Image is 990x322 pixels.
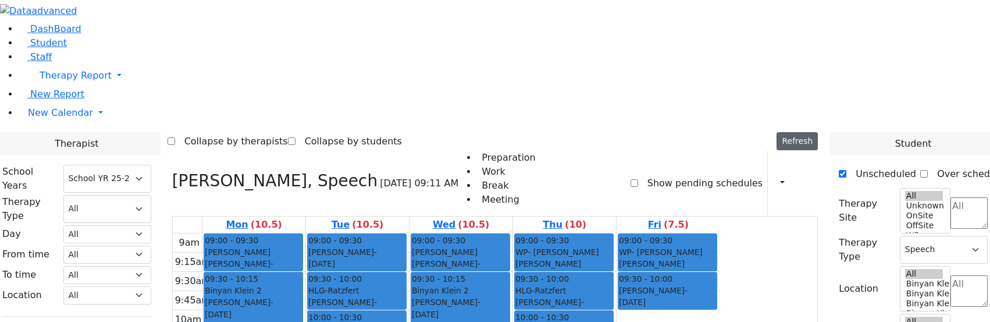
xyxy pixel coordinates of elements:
div: 9am [177,236,202,250]
span: Binyan Klein 2 [205,285,261,296]
label: From time [2,247,49,261]
a: September 4, 2025 [540,217,589,233]
a: Student [19,37,67,48]
label: Therapy Site [839,197,893,225]
span: HLG-Ratzfert [515,285,566,296]
label: Unscheduled [846,165,916,183]
label: Location [839,282,878,296]
span: - [DATE] [515,298,584,319]
a: September 5, 2025 [646,217,691,233]
option: Binyan Klein 4 [905,289,943,299]
li: Break [477,179,535,193]
li: Work [477,165,535,179]
span: 09:30 - 10:15 [205,273,258,285]
div: 9:15am [173,255,213,269]
a: September 3, 2025 [430,217,492,233]
div: [PERSON_NAME] [619,270,716,294]
span: [DATE] 09:11 AM [380,176,458,190]
div: שטערן [PERSON_NAME] [619,310,716,321]
span: - [DATE] [619,286,688,307]
label: Therapy Type [2,195,56,223]
div: Delete [811,174,818,193]
span: 09:00 - 09:30 [515,235,569,246]
label: (10.5) [458,218,489,232]
option: All [905,269,943,279]
button: Refresh [777,132,818,150]
a: New Calendar [19,101,990,125]
a: September 1, 2025 [223,217,284,233]
label: (10.5) [352,218,383,232]
label: To time [2,268,36,282]
a: DashBoard [19,23,81,34]
div: [PERSON_NAME] [412,258,509,282]
div: [PERSON_NAME] [308,296,405,320]
h3: [PERSON_NAME], Speech [172,171,378,191]
option: Binyan Klein 5 [905,279,943,289]
div: [PERSON_NAME] [205,296,302,320]
span: WP- [PERSON_NAME] [PERSON_NAME] [619,246,716,270]
label: School Years [2,165,56,193]
span: [PERSON_NAME] [412,246,478,258]
option: OnSite [905,211,943,221]
option: WP [905,231,943,240]
span: Therapy Report [40,70,112,81]
label: (10) [565,218,586,232]
div: [PERSON_NAME] [515,296,612,320]
option: Binyan Klein 3 [905,299,943,309]
textarea: Search [950,197,988,229]
label: (10.5) [251,218,282,232]
label: Collapse by students [295,132,402,151]
label: Collapse by therapists [175,132,288,151]
span: Therapist [55,137,98,151]
label: Therapy Type [839,236,893,264]
div: [PERSON_NAME] [308,246,405,270]
span: 09:00 - 09:30 [412,235,465,246]
div: 9:45am [173,293,213,307]
span: 09:30 - 10:00 [308,273,362,285]
label: (7.5) [664,218,689,232]
div: [PERSON_NAME] [205,258,302,282]
label: Location [2,288,42,302]
div: [PERSON_NAME] [619,285,716,309]
span: Student [30,37,67,48]
span: Student [895,137,932,151]
option: Unknown [905,201,943,211]
span: New Report [30,89,84,100]
span: Binyan Klein 2 [412,285,468,296]
span: Staff [30,51,52,62]
a: New Report [19,89,84,100]
option: OffSite [905,221,943,231]
span: HLG-Ratzfert [308,285,359,296]
option: Binyan Klein 2 [905,309,943,319]
textarea: Search [950,275,988,307]
span: - [DATE] [308,298,377,319]
label: Show pending schedules [638,174,763,193]
span: - [DATE] [308,247,377,268]
div: Setup [800,174,806,193]
span: 09:30 - 10:00 [619,273,672,285]
span: - [DATE] [412,259,480,280]
div: 9:30am [173,274,213,288]
span: 09:00 - 09:30 [308,235,362,246]
span: New Calendar [28,107,93,118]
span: - [DATE] [412,298,480,319]
a: September 2, 2025 [329,217,386,233]
a: Staff [19,51,52,62]
span: WP- [PERSON_NAME] [PERSON_NAME] [515,246,612,270]
div: [PERSON_NAME] [515,270,612,294]
span: 09:00 - 09:30 [205,235,258,246]
option: All [905,191,943,201]
span: [PERSON_NAME] [205,246,270,258]
span: 09:30 - 10:15 [412,273,465,285]
span: - [DATE] [205,298,273,319]
span: 09:00 - 09:30 [619,235,672,246]
span: 09:30 - 10:00 [515,273,569,285]
div: [PERSON_NAME] [412,296,509,320]
label: Day [2,227,21,241]
div: Report [790,174,796,193]
span: DashBoard [30,23,81,34]
span: - [DATE] [205,259,273,280]
li: Meeting [477,193,535,207]
a: Therapy Report [19,64,990,87]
